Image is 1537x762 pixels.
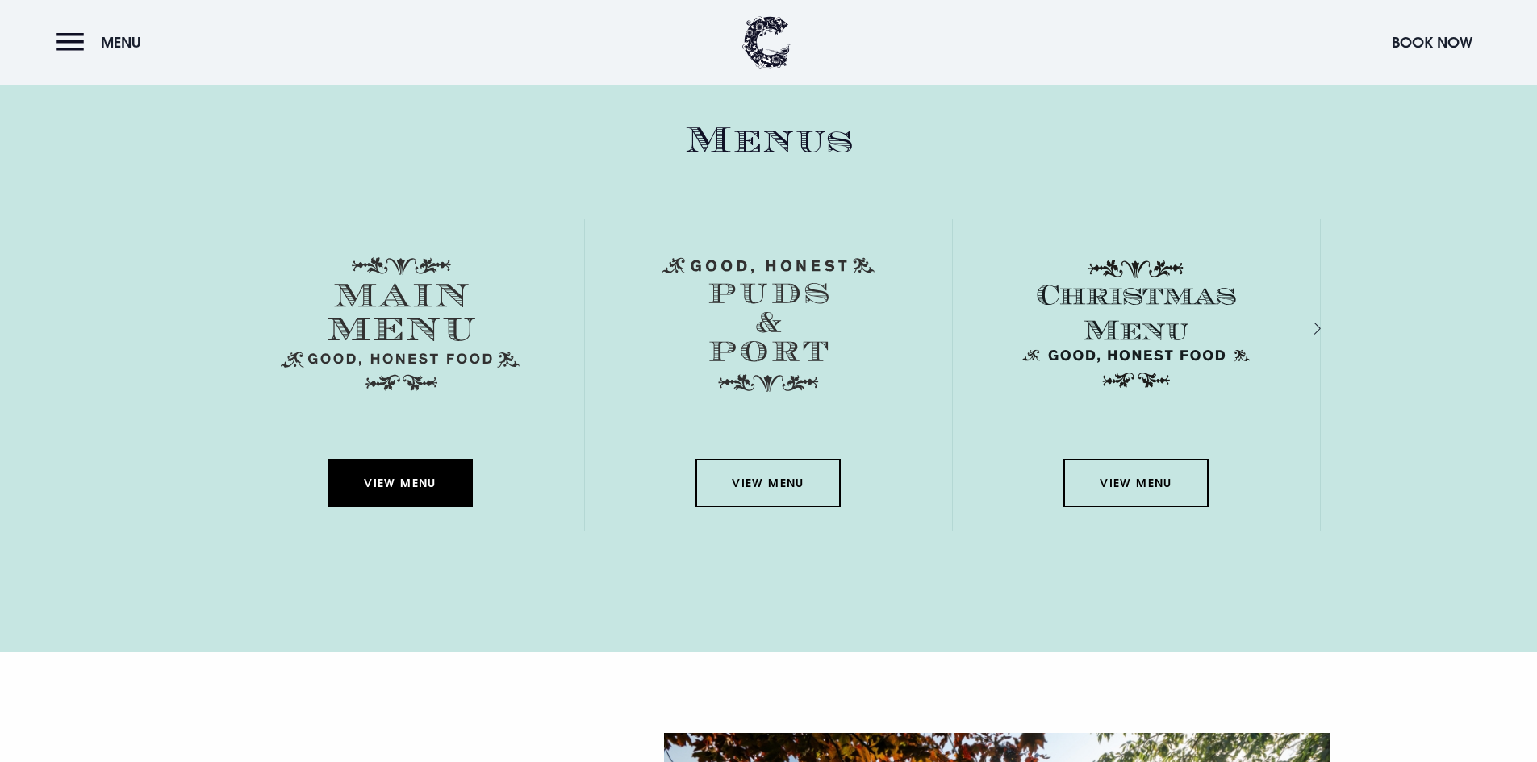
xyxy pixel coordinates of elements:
a: View Menu [695,459,841,507]
img: Menu main menu [281,257,520,391]
a: View Menu [1063,459,1209,507]
button: Menu [56,25,149,60]
img: Christmas Menu SVG [1017,257,1255,391]
button: Book Now [1384,25,1481,60]
span: Menu [101,33,141,52]
a: View Menu [328,459,473,507]
img: Clandeboye Lodge [742,16,791,69]
img: Menu puds and port [662,257,875,393]
div: Next slide [1293,317,1308,340]
h2: Menus [217,119,1321,162]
